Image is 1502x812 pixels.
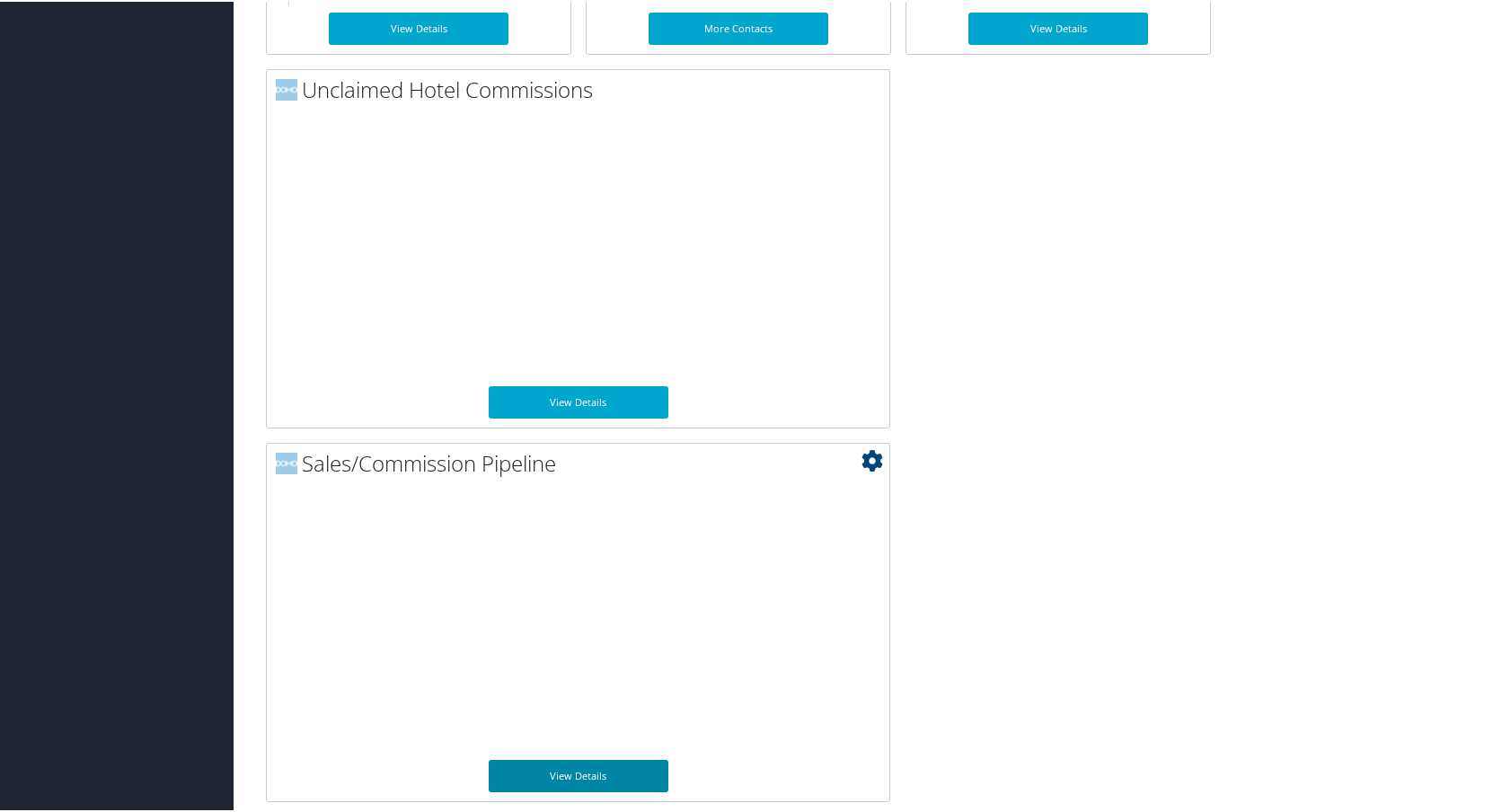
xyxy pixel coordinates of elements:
[329,11,508,43] a: View Details
[276,77,297,99] img: domo-logo.png
[276,73,889,103] h2: Unclaimed Hotel Commissions
[649,11,828,43] a: More Contacts
[968,11,1148,43] a: View Details
[489,758,668,790] a: View Details
[489,384,668,417] a: View Details
[276,446,889,477] h2: Sales/Commission Pipeline
[276,451,297,472] img: domo-logo.png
